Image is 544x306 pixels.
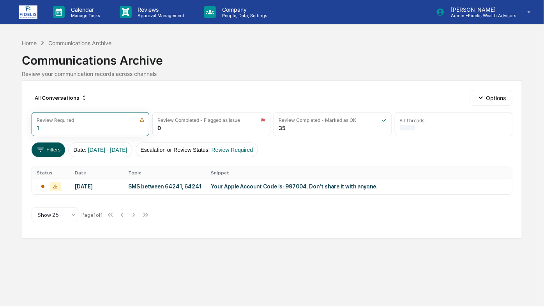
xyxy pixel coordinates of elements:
span: Review Required [212,147,253,153]
div: 0 [157,125,161,131]
div: Communications Archive [22,47,522,67]
div: Your Apple Account Code is: 997004. Don't share it with anyone. [211,183,507,190]
img: icon [382,118,387,123]
p: Calendar [65,6,104,13]
button: Escalation or Review Status:Review Required [136,142,258,157]
p: Company [216,6,271,13]
div: Review Completed - Marked as OK [279,117,356,123]
p: Reviews [132,6,189,13]
div: Review Required [37,117,74,123]
div: Page 1 of 1 [81,212,103,218]
span: [DATE] - [DATE] [88,147,127,153]
div: All Conversations [32,91,90,104]
button: Options [470,90,512,106]
div: Communications Archive [48,40,111,46]
div: Review your communication records across channels [22,70,522,77]
p: People, Data, Settings [216,13,271,18]
div: Home [22,40,37,46]
img: icon [140,118,145,123]
th: Snippet [207,167,512,179]
div: 1 [37,125,39,131]
th: Status [32,167,70,179]
img: icon [261,118,265,123]
div: 35 [279,125,286,131]
div: Review Completed - Flagged as Issue [157,117,240,123]
div: All Threads [400,118,425,123]
img: logo [19,5,37,19]
div: [DATE] [75,183,119,190]
p: Admin • Fidelis Wealth Advisors [445,13,516,18]
th: Date [70,167,124,179]
button: Filters [32,142,65,157]
p: [PERSON_NAME] [445,6,516,13]
p: Approval Management [132,13,189,18]
button: Date:[DATE] - [DATE] [68,142,132,157]
div: SMS between 64241, 64241 [128,183,201,190]
p: Manage Tasks [65,13,104,18]
th: Topic [124,167,207,179]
